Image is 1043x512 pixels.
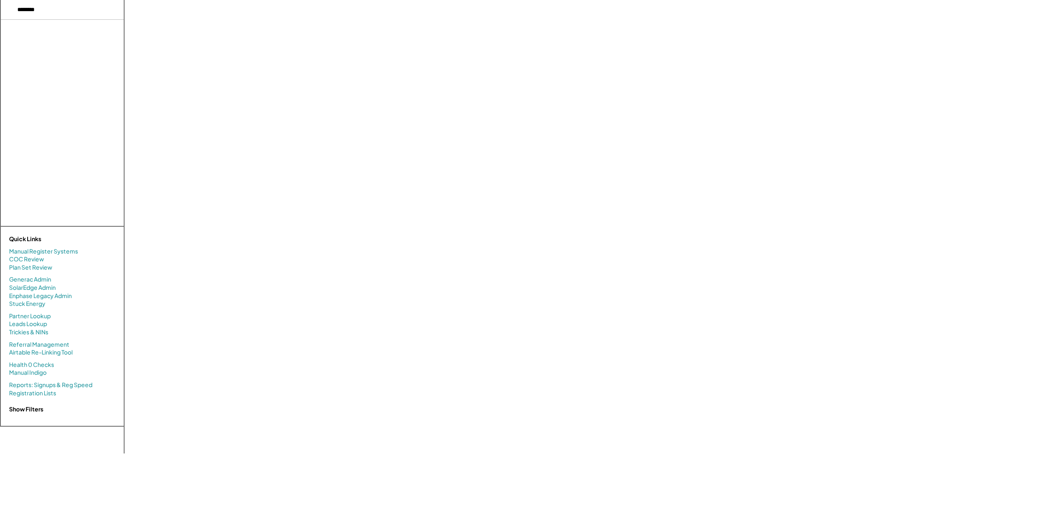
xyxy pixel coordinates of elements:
[9,389,56,397] a: Registration Lists
[9,275,51,284] a: Generac Admin
[9,300,45,308] a: Stuck Energy
[9,361,54,369] a: Health 0 Checks
[9,405,43,413] strong: Show Filters
[9,369,47,377] a: Manual Indigo
[9,341,69,349] a: Referral Management
[9,235,92,243] div: Quick Links
[9,263,52,272] a: Plan Set Review
[9,381,92,389] a: Reports: Signups & Reg Speed
[9,292,72,300] a: Enphase Legacy Admin
[9,328,48,336] a: Trickies & NINs
[9,320,47,328] a: Leads Lookup
[9,348,73,357] a: Airtable Re-Linking Tool
[9,284,56,292] a: SolarEdge Admin
[9,247,78,256] a: Manual Register Systems
[9,255,44,263] a: COC Review
[9,312,51,320] a: Partner Lookup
